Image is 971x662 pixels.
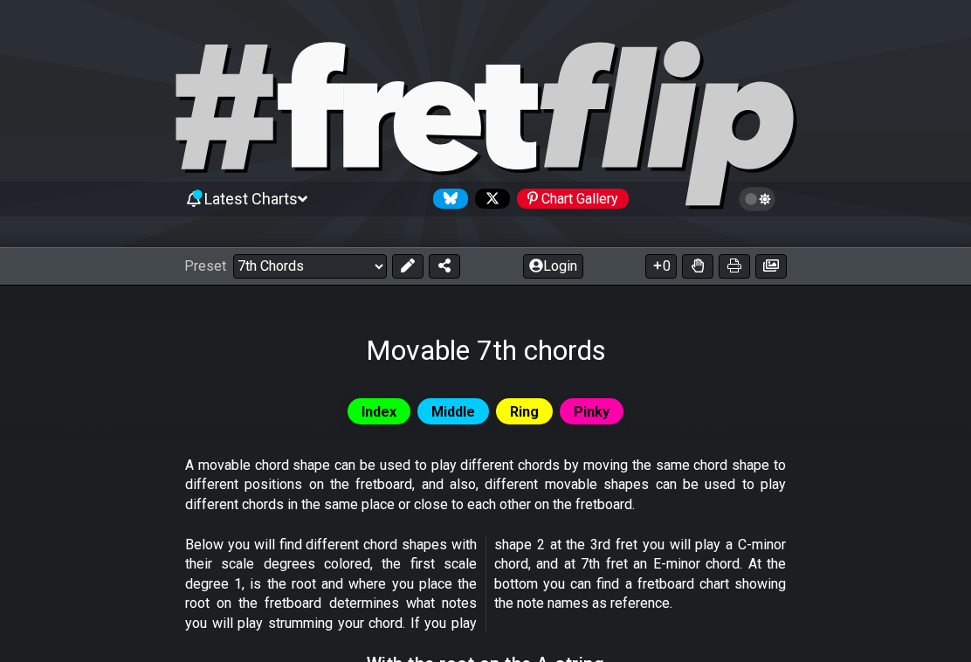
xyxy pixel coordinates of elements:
span: Preset [184,258,226,274]
span: Ring [510,399,539,424]
button: Print [719,254,750,279]
button: 0 [645,254,677,279]
button: Create image [755,254,787,279]
span: Toggle light / dark theme [747,191,768,207]
button: Toggle Dexterity for all fretkits [682,254,713,279]
span: Middle [431,399,475,424]
h1: Movable 7th chords [366,334,606,367]
span: Latest Charts [204,190,298,208]
button: Share Preset [429,254,460,279]
select: Preset [233,254,387,279]
a: Follow #fretflip at X [468,189,510,209]
p: A movable chord shape can be used to play different chords by moving the same chord shape to diff... [185,456,786,514]
a: #fretflip at Pinterest [510,189,629,209]
p: Below you will find different chord shapes with their scale degrees colored, the first scale degr... [185,535,786,633]
button: Edit Preset [392,254,424,279]
a: Follow #fretflip at Bluesky [426,189,468,209]
span: Pinky [574,399,609,424]
div: Chart Gallery [517,189,629,209]
span: Index [362,399,396,424]
button: Login [523,254,583,279]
